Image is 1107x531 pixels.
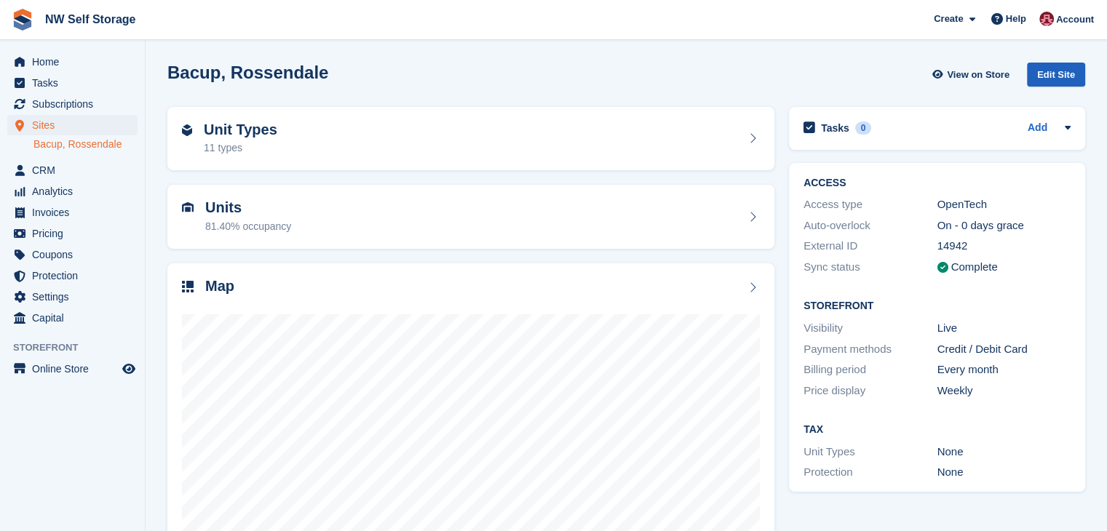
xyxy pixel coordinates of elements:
[1006,12,1026,26] span: Help
[7,160,138,180] a: menu
[804,424,1071,436] h2: Tax
[804,320,937,337] div: Visibility
[930,63,1015,87] a: View on Store
[804,341,937,358] div: Payment methods
[205,199,291,216] h2: Units
[1056,12,1094,27] span: Account
[1027,63,1085,92] a: Edit Site
[951,259,998,276] div: Complete
[204,140,277,156] div: 11 types
[33,137,138,151] a: Bacup, Rossendale
[182,202,194,212] img: unit-icn-7be61d7bf1b0ce9d3e12c5938cc71ed9869f7b940bace4675aadf7bd6d80202e.svg
[7,202,138,223] a: menu
[1028,120,1047,137] a: Add
[32,115,119,135] span: Sites
[855,121,872,135] div: 0
[32,223,119,244] span: Pricing
[32,94,119,114] span: Subscriptions
[937,238,1071,255] div: 14942
[32,287,119,307] span: Settings
[804,238,937,255] div: External ID
[7,52,138,72] a: menu
[804,196,937,213] div: Access type
[947,68,1009,82] span: View on Store
[205,278,234,295] h2: Map
[937,196,1071,213] div: OpenTech
[7,115,138,135] a: menu
[32,265,119,286] span: Protection
[205,219,291,234] div: 81.40% occupancy
[13,340,145,355] span: Storefront
[7,223,138,244] a: menu
[937,320,1071,337] div: Live
[934,12,963,26] span: Create
[937,217,1071,234] div: On - 0 days grace
[7,359,138,379] a: menu
[32,308,119,328] span: Capital
[804,300,1071,312] h2: Storefront
[32,181,119,201] span: Analytics
[804,464,937,481] div: Protection
[937,341,1071,358] div: Credit / Debit Card
[182,124,192,136] img: unit-type-icn-2b2737a686de81e16bb02015468b77c625bbabd49415b5ef34ead5e3b44a266d.svg
[937,444,1071,460] div: None
[167,107,774,171] a: Unit Types 11 types
[7,287,138,307] a: menu
[804,177,1071,189] h2: ACCESS
[937,383,1071,399] div: Weekly
[7,73,138,93] a: menu
[7,308,138,328] a: menu
[167,63,328,82] h2: Bacup, Rossendale
[937,362,1071,378] div: Every month
[821,121,849,135] h2: Tasks
[204,121,277,138] h2: Unit Types
[32,52,119,72] span: Home
[937,464,1071,481] div: None
[804,362,937,378] div: Billing period
[39,7,141,31] a: NW Self Storage
[1039,12,1054,26] img: Josh Vines
[12,9,33,31] img: stora-icon-8386f47178a22dfd0bd8f6a31ec36ba5ce8667c1dd55bd0f319d3a0aa187defe.svg
[7,181,138,201] a: menu
[7,94,138,114] a: menu
[7,244,138,265] a: menu
[32,359,119,379] span: Online Store
[32,73,119,93] span: Tasks
[32,202,119,223] span: Invoices
[1027,63,1085,87] div: Edit Site
[32,244,119,265] span: Coupons
[804,259,937,276] div: Sync status
[7,265,138,286] a: menu
[804,383,937,399] div: Price display
[167,185,774,249] a: Units 81.40% occupancy
[182,281,194,292] img: map-icn-33ee37083ee616e46c38cad1a60f524a97daa1e2b2c8c0bc3eb3415660979fc1.svg
[120,360,138,378] a: Preview store
[804,444,937,460] div: Unit Types
[32,160,119,180] span: CRM
[804,217,937,234] div: Auto-overlock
